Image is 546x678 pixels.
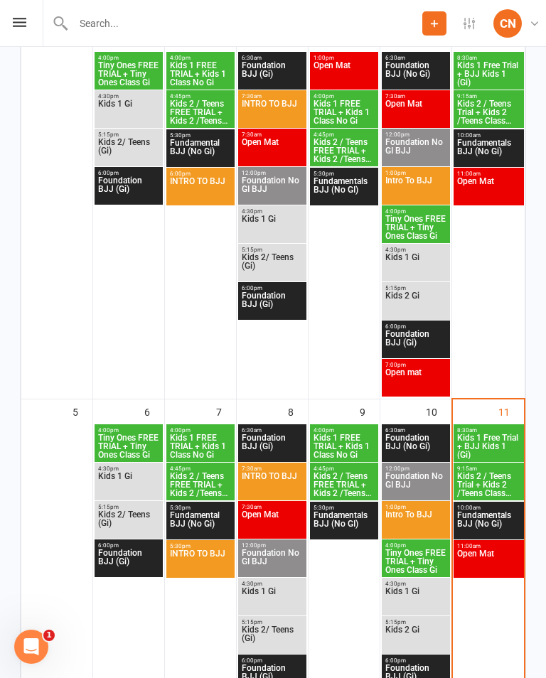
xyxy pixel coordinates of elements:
[169,505,232,511] span: 5:30pm
[241,657,304,664] span: 6:00pm
[241,170,304,176] span: 12:00pm
[385,285,447,291] span: 5:15pm
[97,510,160,536] span: Kids 2/ Teens (Gi)
[385,581,447,587] span: 4:30pm
[241,625,304,651] span: Kids 2/ Teens (Gi)
[456,543,521,549] span: 11:00am
[385,55,447,61] span: 6:30am
[97,55,160,61] span: 4:00pm
[456,55,521,61] span: 8:30am
[69,14,422,33] input: Search...
[169,511,232,537] span: Fundamental BJJ (No Gi)
[97,466,160,472] span: 4:30pm
[493,9,522,38] div: CN
[456,99,521,125] span: Kids 2 / Teens Trial + Kids 2 /Teens Class BJJ
[313,99,375,125] span: Kids 1 FREE TRIAL + Kids 1 Class No Gi
[241,208,304,215] span: 4:30pm
[385,466,447,472] span: 12:00pm
[97,427,160,434] span: 4:00pm
[426,399,451,423] div: 10
[97,170,160,176] span: 6:00pm
[216,399,236,423] div: 7
[313,61,375,87] span: Open Mat
[169,171,232,177] span: 6:00pm
[385,657,447,664] span: 6:00pm
[456,139,521,164] span: Fundamentals BJJ (No Gi)
[169,139,232,164] span: Fundamental BJJ (No Gi)
[313,93,375,99] span: 4:00pm
[385,99,447,125] span: Open Mat
[313,131,375,138] span: 4:45pm
[73,399,92,423] div: 5
[313,472,375,497] span: Kids 2 / Teens FREE TRIAL + Kids 2 /Teens class No...
[97,542,160,549] span: 6:00pm
[385,427,447,434] span: 6:30am
[241,472,304,497] span: INTRO TO BJJ
[385,170,447,176] span: 1:00pm
[97,99,160,125] span: Kids 1 Gi
[241,466,304,472] span: 7:30am
[241,510,304,536] span: Open Mat
[385,368,447,394] span: Open mat
[241,138,304,163] span: Open Mat
[169,549,232,575] span: INTRO TO BJJ
[313,138,375,163] span: Kids 2 / Teens FREE TRIAL + Kids 2 /Teens class No...
[360,399,380,423] div: 9
[241,581,304,587] span: 4:30pm
[313,427,375,434] span: 4:00pm
[456,511,521,537] span: Fundamentals BJJ (No Gi)
[97,504,160,510] span: 5:15pm
[97,176,160,202] span: Foundation BJJ (Gi)
[241,55,304,61] span: 6:30am
[97,131,160,138] span: 5:15pm
[169,55,232,61] span: 4:00pm
[385,625,447,651] span: Kids 2 Gi
[456,177,521,203] span: Open Mat
[288,399,308,423] div: 8
[385,472,447,497] span: Foundation No GI BJJ
[241,247,304,253] span: 5:15pm
[241,619,304,625] span: 5:15pm
[241,99,304,125] span: INTRO TO BJJ
[97,549,160,574] span: Foundation BJJ (Gi)
[241,587,304,613] span: Kids 1 Gi
[456,434,521,459] span: Kids 1 Free Trial + BJJ Kids 1 (Gi)
[313,466,375,472] span: 4:45pm
[456,427,521,434] span: 8:30am
[313,171,375,177] span: 5:30pm
[169,177,232,203] span: INTRO TO BJJ
[169,472,232,497] span: Kids 2 / Teens FREE TRIAL + Kids 2 /Teens class No...
[456,466,521,472] span: 9:15am
[456,132,521,139] span: 10:00am
[97,472,160,497] span: Kids 1 Gi
[313,177,375,203] span: Fundamentals BJJ (No GI)
[385,131,447,138] span: 12:00pm
[144,399,164,423] div: 6
[385,291,447,317] span: Kids 2 Gi
[241,131,304,138] span: 7:30am
[169,93,232,99] span: 4:45pm
[241,285,304,291] span: 6:00pm
[169,132,232,139] span: 5:30pm
[169,466,232,472] span: 4:45pm
[385,549,447,574] span: Tiny Ones FREE TRIAL + Tiny Ones Class Gi
[456,505,521,511] span: 10:00am
[169,543,232,549] span: 5:30pm
[385,247,447,253] span: 4:30pm
[313,434,375,459] span: Kids 1 FREE TRIAL + Kids 1 Class No Gi
[241,93,304,99] span: 7:30am
[385,176,447,202] span: Intro To BJJ
[456,549,521,575] span: Open Mat
[97,434,160,459] span: Tiny Ones FREE TRIAL + Tiny Ones Class Gi
[385,323,447,330] span: 6:00pm
[97,138,160,163] span: Kids 2/ Teens (Gi)
[385,619,447,625] span: 5:15pm
[313,511,375,537] span: Fundamentals BJJ (No GI)
[241,542,304,549] span: 12:00pm
[456,93,521,99] span: 9:15am
[241,176,304,202] span: Foundation No GI BJJ
[385,61,447,87] span: Foundation BJJ (No Gi)
[241,291,304,317] span: Foundation BJJ (Gi)
[241,61,304,87] span: Foundation BJJ (Gi)
[456,61,521,87] span: Kids 1 Free Trial + BJJ Kids 1 (Gi)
